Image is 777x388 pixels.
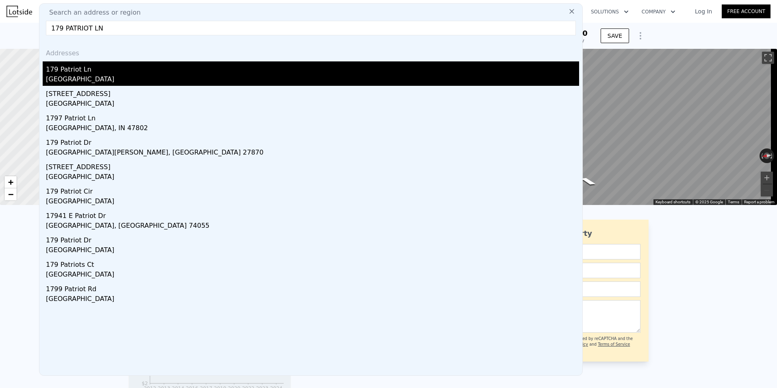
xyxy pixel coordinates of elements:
button: Show Options [632,28,649,44]
div: 179 Patriot Dr [46,135,579,148]
a: Zoom in [4,176,17,188]
button: Solutions [584,4,635,19]
div: [GEOGRAPHIC_DATA] [46,294,579,305]
div: [GEOGRAPHIC_DATA] [46,270,579,281]
div: [GEOGRAPHIC_DATA] [46,172,579,183]
a: Terms of Service [598,342,630,347]
a: Terms (opens in new tab) [728,200,739,204]
span: Search an address or region [43,8,141,17]
div: 179 Patriot Dr [46,232,579,245]
div: 17941 E Patriot Dr [46,208,579,221]
div: [STREET_ADDRESS] [46,159,579,172]
input: Enter an address, city, region, neighborhood or zip code [46,21,576,35]
button: Toggle fullscreen view [762,52,774,64]
tspan: $22 [139,371,148,376]
div: [GEOGRAPHIC_DATA], [GEOGRAPHIC_DATA] 74055 [46,221,579,232]
button: Reset the view [759,152,775,160]
a: Log In [685,7,722,15]
div: This site is protected by reCAPTCHA and the Google and apply. [547,336,640,353]
span: + [8,177,13,187]
div: 1797 Patriot Ln [46,110,579,123]
span: © 2025 Google [695,200,723,204]
img: Lotside [7,6,32,17]
button: Zoom out [761,184,773,196]
div: [STREET_ADDRESS] [46,86,579,99]
div: [GEOGRAPHIC_DATA], IN 47802 [46,123,579,135]
div: [GEOGRAPHIC_DATA][PERSON_NAME], [GEOGRAPHIC_DATA] 27870 [46,148,579,159]
div: [GEOGRAPHIC_DATA] [46,74,579,86]
div: 1799 Patriot Rd [46,281,579,294]
div: 179 Patriot Ln [46,61,579,74]
button: Keyboard shortcuts [655,199,690,205]
tspan: $2 [142,381,148,386]
div: 179 Patriot Cir [46,183,579,196]
div: Addresses [43,42,579,61]
button: Rotate counterclockwise [760,148,764,163]
a: Report a problem [744,200,775,204]
span: − [8,189,13,199]
button: SAVE [601,28,629,43]
div: [GEOGRAPHIC_DATA] [46,245,579,257]
div: [GEOGRAPHIC_DATA] [46,196,579,208]
div: [GEOGRAPHIC_DATA] [46,99,579,110]
a: Zoom out [4,188,17,201]
a: Free Account [722,4,770,18]
button: Rotate clockwise [770,148,775,163]
button: Company [635,4,682,19]
button: Zoom in [761,172,773,184]
div: 179 Patriots Ct [46,257,579,270]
